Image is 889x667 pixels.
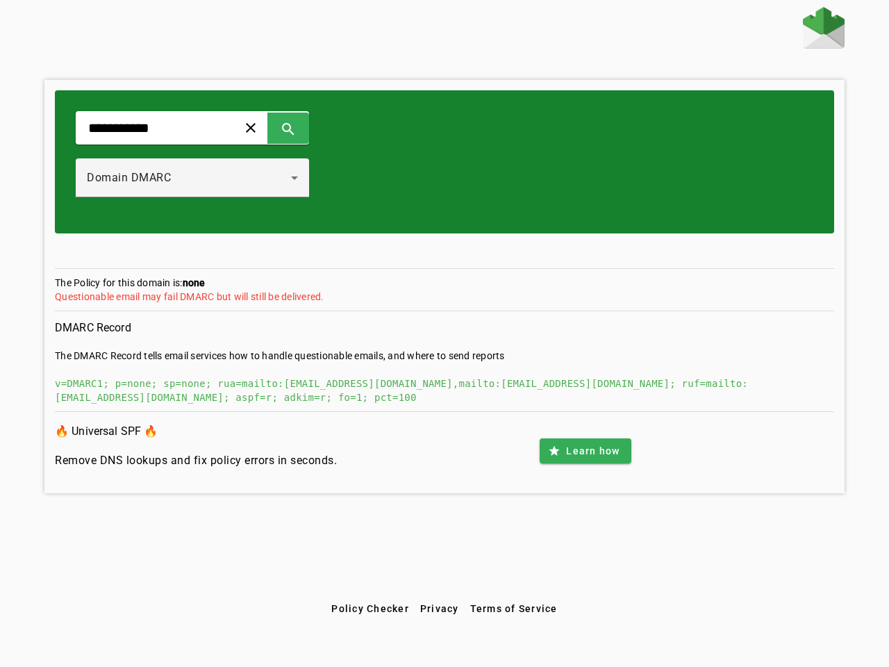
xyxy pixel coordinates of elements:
h3: DMARC Record [55,318,834,338]
button: Policy Checker [326,596,415,621]
span: Learn how [566,444,620,458]
span: Policy Checker [331,603,409,614]
img: Fraudmarc Logo [803,7,845,49]
div: The DMARC Record tells email services how to handle questionable emails, and where to send reports [55,349,834,363]
a: Home [803,7,845,52]
button: Privacy [415,596,465,621]
div: v=DMARC1; p=none; sp=none; rua=mailto:[EMAIL_ADDRESS][DOMAIN_NAME],mailto:[EMAIL_ADDRESS][DOMAIN_... [55,377,834,404]
span: Terms of Service [470,603,558,614]
h3: 🔥 Universal SPF 🔥 [55,422,337,441]
span: Privacy [420,603,459,614]
span: Domain DMARC [87,171,171,184]
div: Questionable email may fail DMARC but will still be delivered. [55,290,834,304]
button: Terms of Service [465,596,563,621]
section: The Policy for this domain is: [55,276,834,311]
strong: none [183,277,206,288]
button: Learn how [540,438,631,463]
h4: Remove DNS lookups and fix policy errors in seconds. [55,452,337,469]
